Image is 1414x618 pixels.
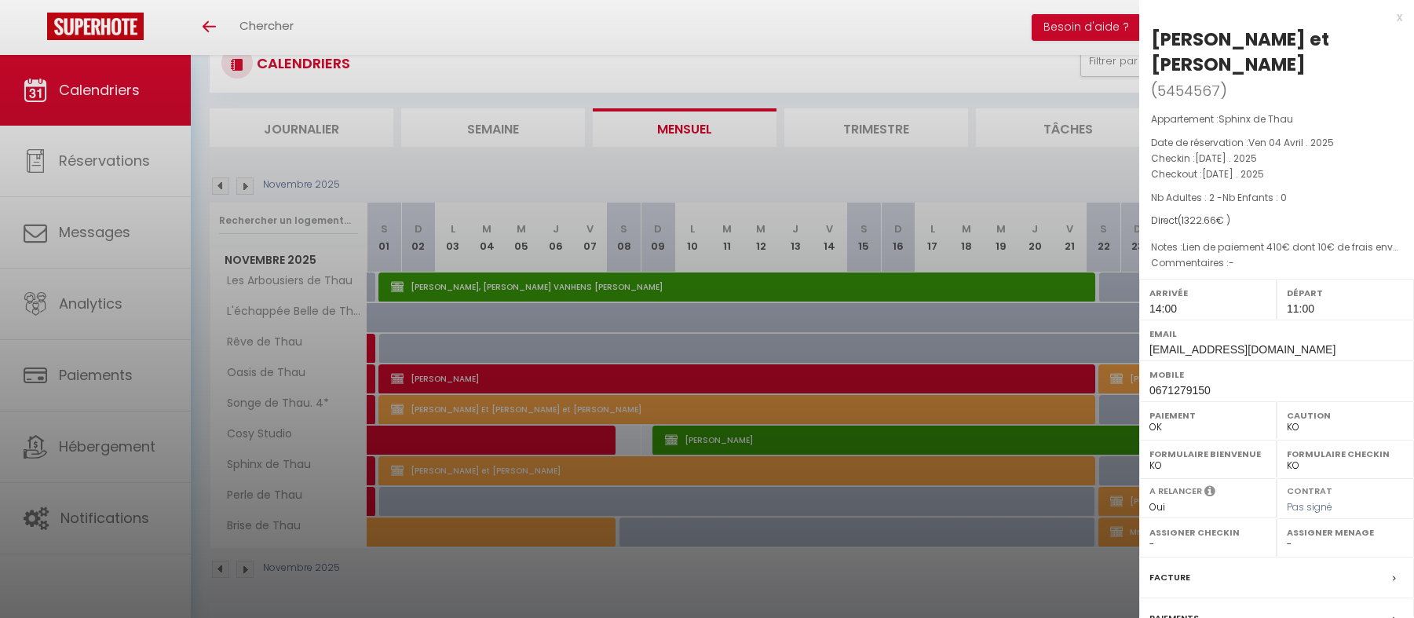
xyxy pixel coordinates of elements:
[1149,326,1404,342] label: Email
[1151,166,1402,182] p: Checkout :
[1149,343,1335,356] span: [EMAIL_ADDRESS][DOMAIN_NAME]
[1151,151,1402,166] p: Checkin :
[1149,285,1266,301] label: Arrivée
[1151,240,1402,255] p: Notes :
[1149,446,1266,462] label: Formulaire Bienvenue
[1178,214,1230,227] span: ( € )
[1157,81,1220,101] span: 5454567
[1151,255,1402,271] p: Commentaires :
[1149,384,1211,397] span: 0671279150
[1202,167,1264,181] span: [DATE] . 2025
[1151,79,1227,101] span: ( )
[1149,525,1266,540] label: Assigner Checkin
[1287,302,1314,315] span: 11:00
[1287,408,1404,423] label: Caution
[1287,525,1404,540] label: Assigner Menage
[1287,285,1404,301] label: Départ
[1287,446,1404,462] label: Formulaire Checkin
[1287,485,1332,495] label: Contrat
[1204,485,1215,502] i: Sélectionner OUI si vous souhaiter envoyer les séquences de messages post-checkout
[1151,27,1402,77] div: [PERSON_NAME] et [PERSON_NAME]
[1151,214,1402,229] div: Direct
[1149,367,1404,382] label: Mobile
[1149,485,1202,498] label: A relancer
[1149,302,1177,315] span: 14:00
[1182,214,1216,227] span: 1322.66
[1287,500,1332,514] span: Pas signé
[1149,408,1266,423] label: Paiement
[1149,569,1190,586] label: Facture
[1151,191,1287,204] span: Nb Adultes : 2 -
[1248,136,1334,149] span: Ven 04 Avril . 2025
[1151,135,1402,151] p: Date de réservation :
[1219,112,1293,126] span: Sphinx de Thau
[1222,191,1287,204] span: Nb Enfants : 0
[1229,256,1234,269] span: -
[1151,112,1402,127] p: Appartement :
[1195,152,1257,165] span: [DATE] . 2025
[1139,8,1402,27] div: x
